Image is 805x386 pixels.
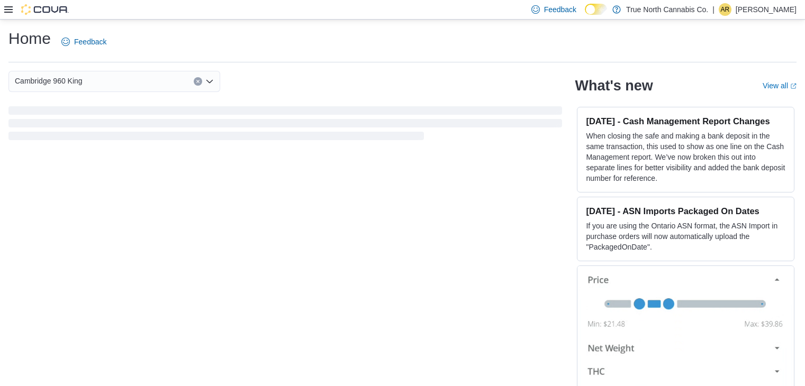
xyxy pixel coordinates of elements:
span: Loading [8,108,562,142]
input: Dark Mode [585,4,607,15]
p: True North Cannabis Co. [626,3,708,16]
p: If you are using the Ontario ASN format, the ASN Import in purchase orders will now automatically... [586,220,785,252]
h3: [DATE] - ASN Imports Packaged On Dates [586,206,785,216]
a: Feedback [57,31,111,52]
h3: [DATE] - Cash Management Report Changes [586,116,785,126]
a: View allExternal link [763,81,797,90]
p: [PERSON_NAME] [736,3,797,16]
p: | [712,3,714,16]
span: Cambridge 960 King [15,75,83,87]
span: Feedback [74,36,106,47]
button: Open list of options [205,77,214,86]
p: When closing the safe and making a bank deposit in the same transaction, this used to show as one... [586,131,785,183]
h2: What's new [575,77,653,94]
button: Clear input [194,77,202,86]
h1: Home [8,28,51,49]
div: Abbigail Rocha [719,3,731,16]
svg: External link [790,83,797,89]
span: AR [721,3,730,16]
span: Feedback [544,4,576,15]
img: Cova [21,4,69,15]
